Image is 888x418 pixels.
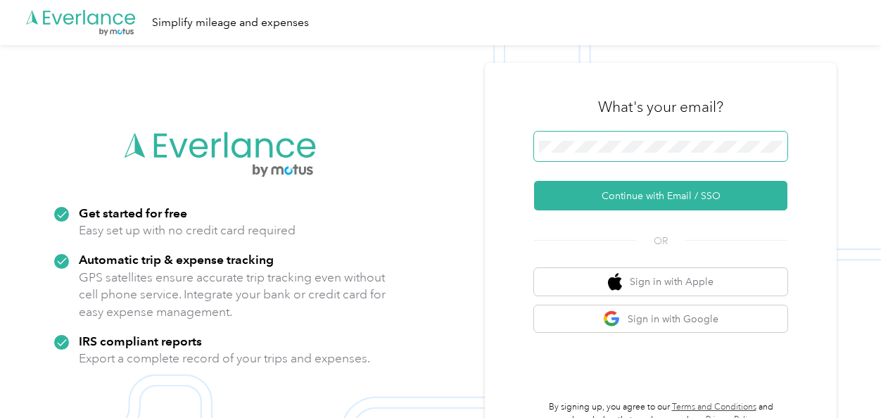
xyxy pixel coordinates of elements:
[534,181,787,210] button: Continue with Email / SSO
[79,252,274,267] strong: Automatic trip & expense tracking
[672,402,756,412] a: Terms and Conditions
[79,350,370,367] p: Export a complete record of your trips and expenses.
[603,310,621,328] img: google logo
[598,97,723,117] h3: What's your email?
[534,268,787,296] button: apple logoSign in with Apple
[152,14,309,32] div: Simplify mileage and expenses
[79,269,386,321] p: GPS satellites ensure accurate trip tracking even without cell phone service. Integrate your bank...
[636,234,685,248] span: OR
[79,334,202,348] strong: IRS compliant reports
[608,273,622,291] img: apple logo
[534,305,787,333] button: google logoSign in with Google
[79,222,296,239] p: Easy set up with no credit card required
[79,205,187,220] strong: Get started for free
